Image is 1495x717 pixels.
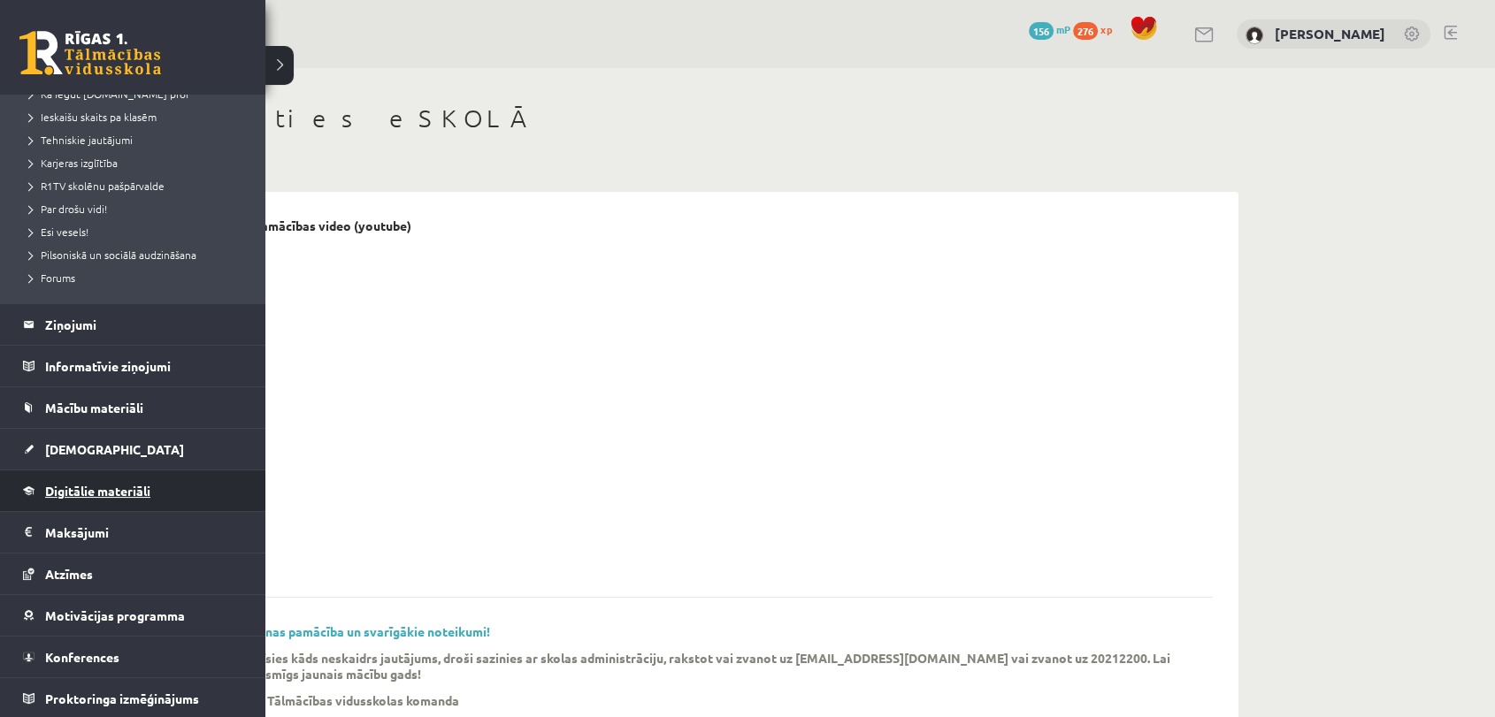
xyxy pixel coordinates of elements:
a: Karjeras izglītība [22,155,248,171]
a: Forums [22,270,248,286]
span: Tehniskie jautājumi [22,133,133,147]
legend: Informatīvie ziņojumi [45,346,243,386]
a: Ieskaišu skaits pa klasēm [22,109,248,125]
a: Atzīmes [23,553,243,594]
img: Ričards Stepiņš [1246,27,1263,44]
a: Informatīvie ziņojumi [23,346,243,386]
a: Digitālie materiāli [23,470,243,511]
span: [DEMOGRAPHIC_DATA] [45,441,184,457]
span: R1TV skolēnu pašpārvalde [22,179,165,193]
span: Pilsoniskā un sociālā audzināšana [22,248,196,262]
a: [DEMOGRAPHIC_DATA] [23,429,243,469]
a: Motivācijas programma [23,595,243,636]
a: Pilsoniskā un sociālā audzināšana [22,247,248,263]
legend: Maksājumi [45,512,243,553]
a: Esi vesels! [22,224,248,240]
span: Mācību materiāli [45,400,143,416]
a: R1TV skolēnu pašpārvalde [22,178,248,194]
h1: Kā mācīties eSKOLĀ [106,103,1238,133]
a: Tehniskie jautājumi [22,132,248,148]
a: Maksājumi [23,512,243,553]
a: Mācību materiāli [23,387,243,428]
a: Par drošu vidi! [22,201,248,217]
a: 156 mP [1029,22,1070,36]
legend: Ziņojumi [45,304,243,345]
a: 276 xp [1073,22,1121,36]
span: Esi vesels! [22,225,88,239]
p: eSKOLAS lietošanas pamācības video (youtube) [133,218,411,233]
span: Karjeras izglītība [22,156,118,170]
span: 276 [1073,22,1098,40]
span: 156 [1029,22,1054,40]
p: Ja mācību procesā radīsies kāds neskaidrs jautājums, droši sazinies ar skolas administrāciju, rak... [133,650,1185,682]
a: R1TV eSKOLAS lietošanas pamācība un svarīgākie noteikumi! [133,623,490,639]
span: xp [1100,22,1112,36]
span: Ieskaišu skaits pa klasēm [22,110,157,124]
a: [PERSON_NAME] [1275,25,1385,42]
span: Konferences [45,649,119,665]
span: Motivācijas programma [45,607,185,623]
span: Atzīmes [45,566,93,582]
span: Par drošu vidi! [22,202,107,216]
span: mP [1056,22,1070,36]
span: Proktoringa izmēģinājums [45,690,199,706]
p: Rīgas 1. Tālmācības vidusskolas komanda [220,692,459,708]
span: Forums [22,271,75,285]
span: Digitālie materiāli [45,483,150,499]
a: Konferences [23,637,243,677]
a: Rīgas 1. Tālmācības vidusskola [19,31,161,75]
a: Ziņojumi [23,304,243,345]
